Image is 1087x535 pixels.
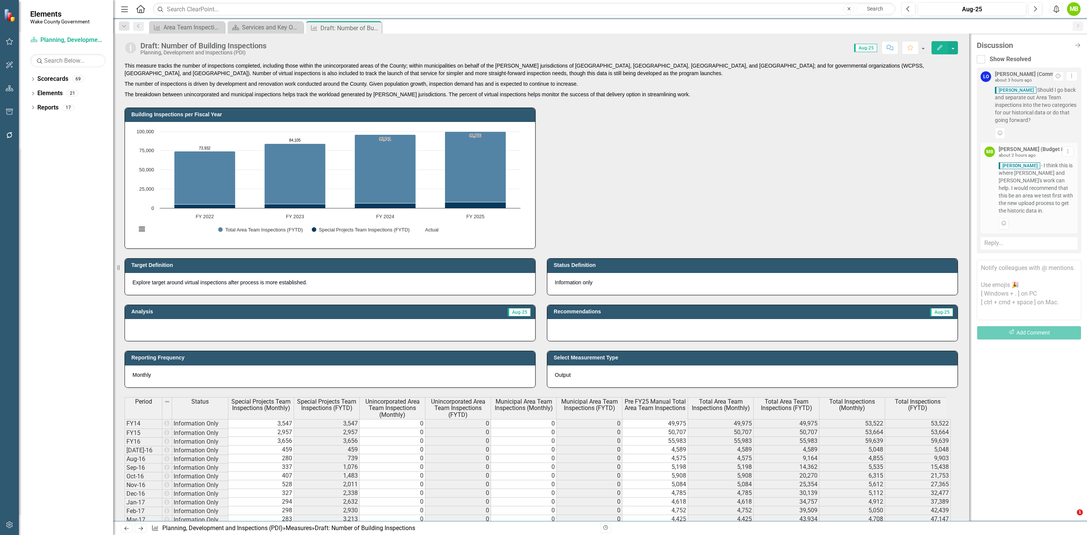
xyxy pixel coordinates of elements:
[854,44,877,52] span: Aug-25
[360,419,425,428] td: 0
[491,463,557,472] td: 0
[164,499,170,505] img: nU6t1jrLEXUPLCEEzs7Odtv4b2o+n1ulFIwxORc6d3U6HYxGo1YZfWuYfyGt9S8mpbz43yAA8Pr6+vsPq0W1tkaCBBIAAAAAS...
[995,87,1036,94] span: [PERSON_NAME]
[172,472,228,481] td: Information Only
[360,506,425,515] td: 0
[491,506,557,515] td: 0
[228,472,294,480] td: 407
[557,472,622,480] td: 0
[425,515,491,524] td: 0
[990,55,1031,64] div: Show Resolved
[1077,509,1083,515] span: 1
[172,507,228,516] td: Information Only
[558,398,620,412] span: Municipal Area Team Inspections (FYTD)
[164,464,170,470] img: nU6t1jrLEXUPLCEEzs7Odtv4b2o+n1ulFIwxORc6d3U6HYxGo1YZfWuYfyGt9S8mpbz43yAA8Pr6+vsPq0W1tkaCBBIAAAAAS...
[289,138,301,142] text: 84,105
[125,516,162,524] td: Mar-17
[139,148,154,153] text: 75,000
[62,104,74,111] div: 17
[819,480,885,489] td: 5,612
[885,480,951,489] td: 27,365
[622,472,688,480] td: 5,908
[164,473,170,479] img: nU6t1jrLEXUPLCEEzs7Odtv4b2o+n1ulFIwxORc6d3U6HYxGo1YZfWuYfyGt9S8mpbz43yAA8Pr6+vsPq0W1tkaCBBIAAAAAS...
[885,463,951,472] td: 15,438
[132,279,528,286] p: Explore target around virtual inspections after process is more established.
[125,464,162,472] td: Sep-16
[491,480,557,489] td: 0
[294,472,360,480] td: 1,483
[125,455,162,464] td: Aug-16
[139,167,154,173] text: 50,000
[37,89,63,98] a: Elements
[688,472,754,480] td: 5,908
[754,437,819,446] td: 55,983
[164,490,170,496] img: nU6t1jrLEXUPLCEEzs7Odtv4b2o+n1ulFIwxORc6d3U6HYxGo1YZfWuYfyGt9S8mpbz43yAA8Pr6+vsPq0W1tkaCBBIAAAAAS...
[163,23,223,32] div: Area Team Inspection Workload
[174,202,506,208] g: Special Projects Team Inspections (FYTD), series 2 of 3. Bar series with 4 bars.
[379,137,391,141] text: 95,741
[754,419,819,428] td: 49,975
[425,498,491,506] td: 0
[624,398,686,412] span: Pre FY25 Manual Total Area Team Inspections
[191,398,209,405] span: Status
[162,524,283,532] a: Planning, Development and Inspections (PDI)
[999,153,1036,158] small: about 2 hours ago
[622,480,688,489] td: 5,084
[557,480,622,489] td: 0
[172,438,228,446] td: Information Only
[885,419,951,428] td: 53,522
[977,41,1070,49] div: Discussion
[228,446,294,454] td: 459
[984,146,995,157] div: MB
[131,309,322,315] h3: Analysis
[294,419,360,428] td: 3,547
[164,516,170,523] img: nU6t1jrLEXUPLCEEzs7Odtv4b2o+n1ulFIwxORc6d3U6HYxGo1YZfWuYfyGt9S8mpbz43yAA8Pr6+vsPq0W1tkaCBBIAAAAAS...
[754,446,819,454] td: 4,589
[174,132,506,205] g: Total Area Team Inspections (FYTD), series 1 of 3. Bar series with 4 bars.
[755,398,818,412] span: Total Area Team Inspections (FYTD)
[491,515,557,524] td: 0
[819,446,885,454] td: 5,048
[491,498,557,506] td: 0
[360,428,425,437] td: 0
[286,524,312,532] a: Measures
[754,506,819,515] td: 39,509
[294,489,360,498] td: 2,338
[819,454,885,463] td: 4,855
[164,447,170,453] img: nU6t1jrLEXUPLCEEzs7Odtv4b2o+n1ulFIwxORc6d3U6HYxGo1YZfWuYfyGt9S8mpbz43yAA8Pr6+vsPq0W1tkaCBBIAAAAAS...
[754,515,819,524] td: 43,934
[131,355,531,361] h3: Reporting Frequency
[66,90,79,97] div: 21
[557,498,622,506] td: 0
[688,506,754,515] td: 4,752
[819,428,885,437] td: 53,664
[228,489,294,498] td: 327
[37,75,68,83] a: Scorecards
[821,398,883,412] span: Total Inspections (Monthly)
[622,419,688,428] td: 49,975
[360,489,425,498] td: 0
[315,524,415,532] div: Draft: Number of Building Inspections
[164,456,170,462] img: nU6t1jrLEXUPLCEEzs7Odtv4b2o+n1ulFIwxORc6d3U6HYxGo1YZfWuYfyGt9S8mpbz43yAA8Pr6+vsPq0W1tkaCBBIAAAAAS...
[199,146,211,150] text: 73,932
[196,214,214,219] text: FY 2022
[981,237,1078,250] div: Reply...
[30,19,89,25] small: Wake County Government
[294,428,360,437] td: 2,957
[360,472,425,480] td: 0
[265,204,326,208] path: FY 2023, 5,163. Special Projects Team Inspections (FYTD).
[125,446,162,455] td: [DATE]-16
[139,186,154,192] text: 25,000
[819,489,885,498] td: 5,112
[172,490,228,498] td: Information Only
[425,428,491,437] td: 0
[37,103,59,112] a: Reports
[125,490,162,498] td: Dec-16
[819,498,885,506] td: 4,912
[294,454,360,463] td: 739
[885,515,951,524] td: 47,147
[228,428,294,437] td: 2,957
[425,506,491,515] td: 0
[172,498,228,507] td: Information Only
[491,454,557,463] td: 0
